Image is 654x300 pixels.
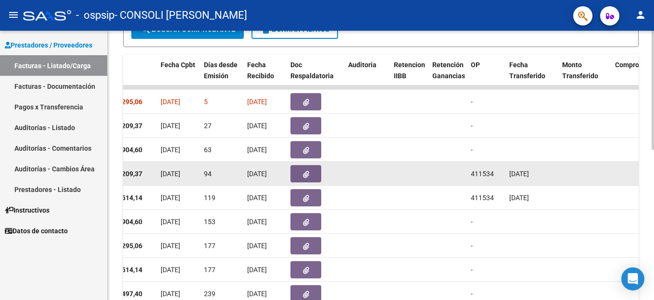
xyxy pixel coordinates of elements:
[247,98,267,106] span: [DATE]
[8,9,19,21] mat-icon: menu
[161,61,195,69] span: Fecha Cpbt
[348,61,377,69] span: Auditoria
[621,267,644,290] div: Open Intercom Messenger
[204,170,212,178] span: 94
[161,98,180,106] span: [DATE]
[471,170,494,178] span: 411534
[99,55,157,97] datatable-header-cell: Monto
[157,55,200,97] datatable-header-cell: Fecha Cpbt
[505,55,558,97] datatable-header-cell: Fecha Transferido
[161,146,180,154] span: [DATE]
[247,194,267,202] span: [DATE]
[287,55,344,97] datatable-header-cell: Doc Respaldatoria
[432,61,465,80] span: Retención Ganancias
[5,226,68,236] span: Datos de contacto
[247,266,267,274] span: [DATE]
[204,194,215,202] span: 119
[161,194,180,202] span: [DATE]
[471,61,480,69] span: OP
[467,55,505,97] datatable-header-cell: OP
[114,5,247,26] span: - CONSOLI [PERSON_NAME]
[247,218,267,226] span: [DATE]
[394,61,425,80] span: Retencion IIBB
[247,122,267,130] span: [DATE]
[344,55,390,97] datatable-header-cell: Auditoria
[471,194,494,202] span: 411534
[247,242,267,250] span: [DATE]
[428,55,467,97] datatable-header-cell: Retención Ganancias
[558,55,611,97] datatable-header-cell: Monto Transferido
[200,55,243,97] datatable-header-cell: Días desde Emisión
[161,242,180,250] span: [DATE]
[247,61,274,80] span: Fecha Recibido
[390,55,428,97] datatable-header-cell: Retencion IIBB
[247,146,267,154] span: [DATE]
[471,242,473,250] span: -
[471,266,473,274] span: -
[243,55,287,97] datatable-header-cell: Fecha Recibido
[635,9,646,21] mat-icon: person
[471,218,473,226] span: -
[509,170,529,178] span: [DATE]
[471,122,473,130] span: -
[204,242,215,250] span: 177
[204,218,215,226] span: 153
[260,25,329,34] span: Borrar Filtros
[509,61,545,80] span: Fecha Transferido
[204,98,208,106] span: 5
[161,290,180,298] span: [DATE]
[204,290,215,298] span: 239
[509,194,529,202] span: [DATE]
[204,61,238,80] span: Días desde Emisión
[5,205,50,216] span: Instructivos
[290,61,334,80] span: Doc Respaldatoria
[471,98,473,106] span: -
[204,146,212,154] span: 63
[562,61,598,80] span: Monto Transferido
[5,40,92,50] span: Prestadores / Proveedores
[161,218,180,226] span: [DATE]
[204,266,215,274] span: 177
[247,290,267,298] span: [DATE]
[161,170,180,178] span: [DATE]
[76,5,114,26] span: - ospsip
[247,170,267,178] span: [DATE]
[471,290,473,298] span: -
[204,122,212,130] span: 27
[161,266,180,274] span: [DATE]
[471,146,473,154] span: -
[140,25,235,34] span: Buscar Comprobante
[161,122,180,130] span: [DATE]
